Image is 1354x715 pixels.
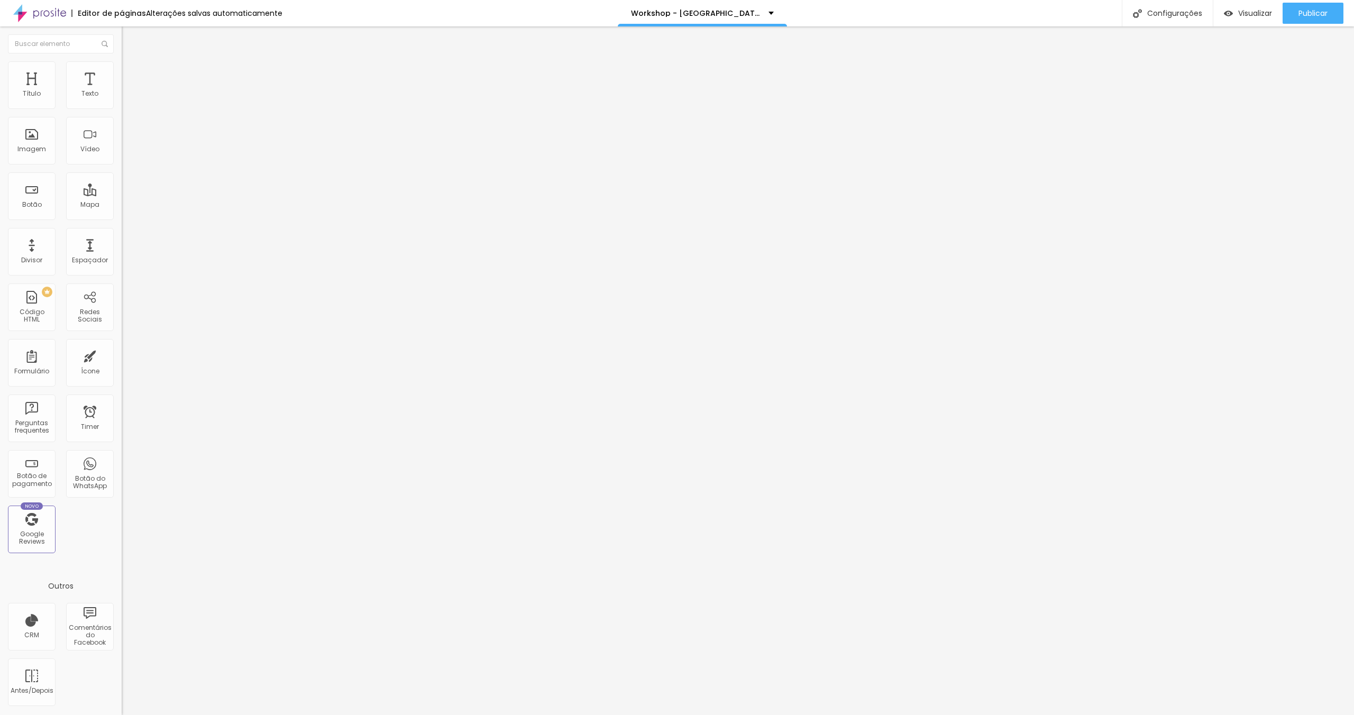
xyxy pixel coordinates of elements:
img: Icone [1133,9,1142,18]
div: Imagem [17,145,46,153]
div: Título [23,90,41,97]
div: Texto [81,90,98,97]
div: Espaçador [72,256,108,264]
button: Publicar [1283,3,1343,24]
div: Alterações salvas automaticamente [146,10,282,17]
div: Redes Sociais [69,308,111,324]
div: Vídeo [80,145,99,153]
span: Visualizar [1238,9,1272,17]
div: Editor de páginas [71,10,146,17]
div: CRM [24,631,39,639]
p: Workshop - [GEOGRAPHIC_DATA] [631,10,761,17]
img: Icone [102,41,108,47]
div: Ícone [81,368,99,375]
div: Código HTML [11,308,52,324]
input: Buscar elemento [8,34,114,53]
div: Timer [81,423,99,430]
button: Visualizar [1213,3,1283,24]
div: Formulário [14,368,49,375]
div: Botão de pagamento [11,472,52,488]
div: Divisor [21,256,42,264]
iframe: Editor [122,26,1354,715]
div: Google Reviews [11,530,52,546]
div: Perguntas frequentes [11,419,52,435]
div: Antes/Depois [11,687,52,694]
span: Publicar [1298,9,1328,17]
img: view-1.svg [1224,9,1233,18]
div: Botão do WhatsApp [69,475,111,490]
div: Novo [21,502,43,510]
div: Mapa [80,201,99,208]
div: Botão [22,201,42,208]
div: Comentários do Facebook [69,624,111,647]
